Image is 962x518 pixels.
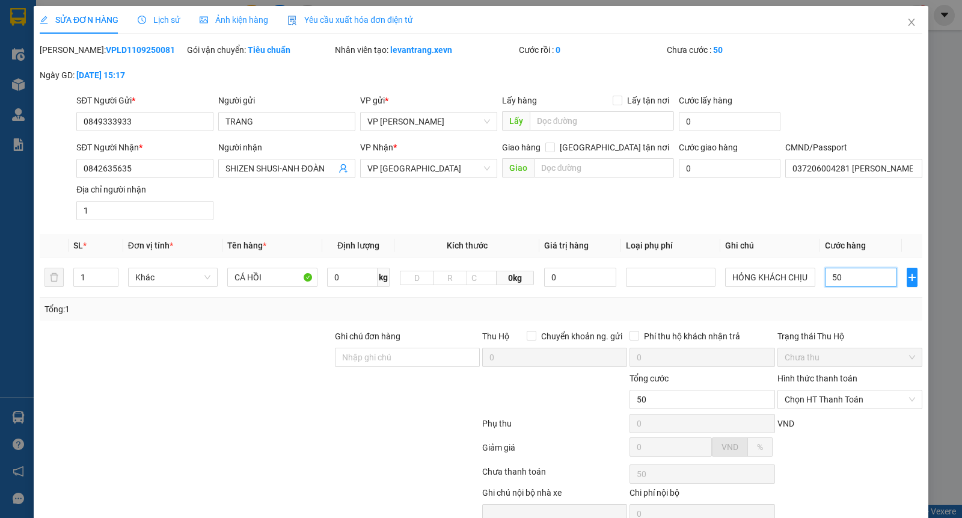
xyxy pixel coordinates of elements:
div: Địa chỉ người nhận [76,183,213,196]
label: Ghi chú đơn hàng [335,331,401,341]
div: Gói vận chuyển: [187,43,332,57]
div: Giảm giá [481,441,628,462]
b: 50 [713,45,723,55]
span: clock-circle [138,16,146,24]
div: Ngày GD: [40,69,185,82]
input: VD: Bàn, Ghế [227,268,317,287]
span: Định lượng [337,241,379,250]
span: Khác [135,268,211,286]
div: Phụ thu [481,417,628,438]
span: Phí thu hộ khách nhận trả [639,330,745,343]
div: Tổng: 1 [44,303,372,316]
label: Hình thức thanh toán [777,374,857,383]
span: VP Lê Duẩn [367,113,490,131]
div: SĐT Người Gửi [76,94,213,107]
span: Giao [502,158,534,177]
span: edit [40,16,48,24]
input: D [400,271,434,285]
input: Cước lấy hàng [679,112,780,131]
button: plus [907,268,918,287]
div: Chi phí nội bộ [630,486,774,504]
b: 0 [556,45,560,55]
span: Chuyển khoản ng. gửi [536,330,627,343]
th: Loại phụ phí [621,234,721,257]
b: levantrang.xevn [390,45,452,55]
span: VND [721,442,738,452]
input: Cước giao hàng [679,159,780,178]
span: Kích thước [447,241,488,250]
span: user-add [339,164,348,173]
input: Dọc đường [534,158,675,177]
div: VP gửi [360,94,497,107]
span: Cước hàng [825,241,866,250]
input: Ghi chú đơn hàng [335,348,480,367]
div: CMND/Passport [785,141,922,154]
b: [DATE] 15:17 [76,70,125,80]
span: Lấy [502,111,530,131]
input: Ghi Chú [725,268,815,287]
b: Tiêu chuẩn [248,45,290,55]
span: Ảnh kiện hàng [200,15,268,25]
span: VP Nhận [360,143,393,152]
th: Ghi chú [720,234,820,257]
img: icon [287,16,297,25]
input: R [434,271,467,285]
span: Lịch sử [138,15,180,25]
span: Tổng cước [630,374,669,383]
span: VND [777,419,794,428]
div: Người nhận [218,141,355,154]
button: Close [895,6,928,40]
div: SĐT Người Nhận [76,141,213,154]
span: Lấy hàng [502,96,537,105]
b: VPLD1109250081 [106,45,175,55]
span: Lấy tận nơi [622,94,674,107]
span: 0kg [497,271,534,285]
span: Yêu cầu xuất hóa đơn điện tử [287,15,413,25]
label: Cước lấy hàng [679,96,732,105]
div: Người gửi [218,94,355,107]
span: close [907,17,916,27]
div: Ghi chú nội bộ nhà xe [482,486,627,504]
span: Giá trị hàng [544,241,589,250]
span: SL [73,241,83,250]
input: Dọc đường [530,111,675,131]
span: Đơn vị tính [128,241,173,250]
button: delete [44,268,64,287]
div: Chưa thanh toán [481,465,628,486]
span: Tên hàng [227,241,266,250]
span: Giao hàng [502,143,541,152]
span: SỬA ĐƠN HÀNG [40,15,118,25]
span: plus [907,273,917,282]
span: Thu Hộ [482,331,509,341]
div: Trạng thái Thu Hộ [777,330,922,343]
span: Chọn HT Thanh Toán [785,390,915,409]
div: [PERSON_NAME]: [40,43,185,57]
span: % [757,442,763,452]
input: C [467,271,497,285]
div: Cước rồi : [519,43,664,57]
span: Chưa thu [785,348,915,366]
div: Nhân viên tạo: [335,43,517,57]
span: VP Ninh Bình [367,159,490,177]
span: picture [200,16,208,24]
span: kg [378,268,390,287]
span: [GEOGRAPHIC_DATA] tận nơi [555,141,674,154]
label: Cước giao hàng [679,143,738,152]
div: Chưa cước : [667,43,812,57]
input: Địa chỉ của người nhận [76,201,213,220]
